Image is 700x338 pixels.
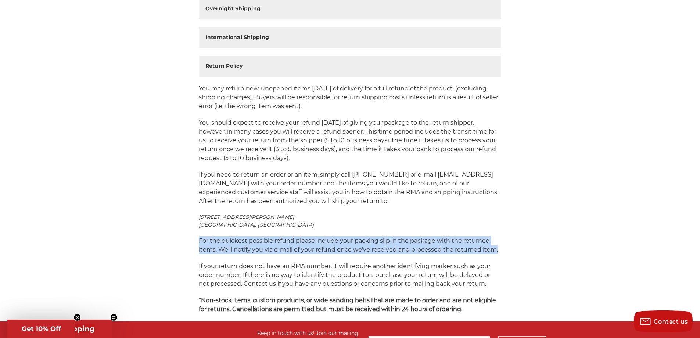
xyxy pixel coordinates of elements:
[7,320,112,338] div: Get Free ShippingClose teaser
[199,236,502,254] p: For the quickest possible refund please include your packing slip in the package with the returne...
[205,33,269,41] h2: International Shipping
[199,27,502,48] button: International Shipping
[199,118,502,163] p: You should expect to receive your refund [DATE] of giving your package to the return shipper, how...
[199,262,502,288] p: If your return does not have an RMA number, it will require another identifying marker such as yo...
[199,213,502,229] address: [STREET_ADDRESS][PERSON_NAME] [GEOGRAPHIC_DATA], [GEOGRAPHIC_DATA]
[634,310,693,332] button: Contact us
[654,318,688,325] span: Contact us
[205,62,243,70] h2: Return Policy
[199,84,502,111] p: You may return new, unopened items [DATE] of delivery for a full refund of the product. (excludin...
[73,314,81,321] button: Close teaser
[22,325,61,333] span: Get 10% Off
[199,56,502,77] button: Return Policy
[199,297,496,313] strong: *Non-stock items, custom products, or wide sanding belts that are made to order and are not eligi...
[205,5,261,13] h2: Overnight Shipping
[199,170,502,206] p: If you need to return an order or an item, simply call [PHONE_NUMBER] or e-mail [EMAIL_ADDRESS][D...
[110,314,118,321] button: Close teaser
[7,320,75,338] div: Get 10% OffClose teaser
